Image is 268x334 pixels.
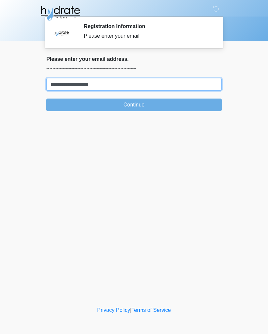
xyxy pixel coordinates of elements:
a: Terms of Service [131,307,171,313]
a: Privacy Policy [97,307,130,313]
p: ~~~~~~~~~~~~~~~~~~~~~~~~~~~~~ [46,65,222,73]
a: | [130,307,131,313]
h2: Please enter your email address. [46,56,222,62]
button: Continue [46,99,222,111]
img: Agent Avatar [51,23,71,43]
div: Please enter your email [84,32,212,40]
img: Hydrate IV Bar - Fort Collins Logo [40,5,81,21]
